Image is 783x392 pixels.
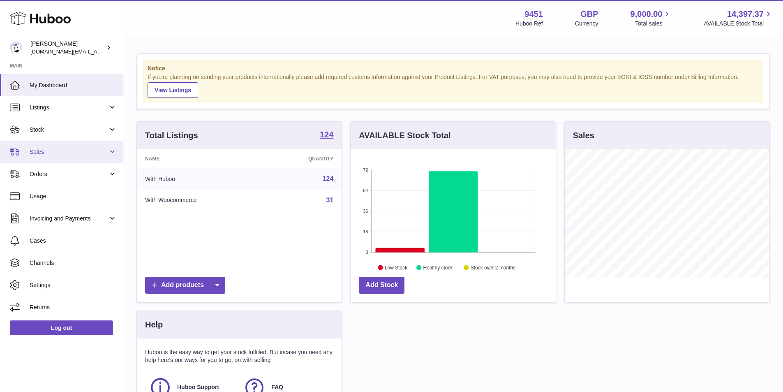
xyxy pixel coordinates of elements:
h3: Total Listings [145,130,198,141]
a: 31 [326,197,334,204]
strong: 9451 [524,9,543,20]
text: 36 [363,209,368,213]
a: View Listings [148,82,198,98]
text: 72 [363,167,368,172]
strong: 124 [320,130,333,139]
text: Healthy stock [423,264,453,270]
span: Settings [30,281,117,289]
div: Currency [575,20,598,28]
th: Name [137,149,264,168]
span: 9,000.00 [631,9,663,20]
td: With Woocommerce [137,190,264,211]
strong: Notice [148,65,759,72]
span: Channels [30,259,117,267]
div: Huboo Ref [515,20,543,28]
text: 18 [363,229,368,234]
a: Log out [10,320,113,335]
span: Orders [30,170,108,178]
span: AVAILABLE Stock Total [704,20,773,28]
a: 124 [320,130,333,140]
text: 54 [363,188,368,193]
a: Add products [145,277,225,294]
span: My Dashboard [30,81,117,89]
strong: GBP [580,9,598,20]
h3: Sales [573,130,594,141]
span: Stock [30,126,108,134]
td: With Huboo [137,168,264,190]
a: 14,397.37 AVAILABLE Stock Total [704,9,773,28]
span: Total sales [635,20,672,28]
text: Low Stock [385,264,408,270]
span: Usage [30,193,117,200]
div: If you're planning on sending your products internationally please add required customs informati... [148,73,759,98]
p: Huboo is the easy way to get your stock fulfilled. But incase you need any help here's our ways f... [145,348,333,364]
th: Quantity [264,149,342,168]
span: Invoicing and Payments [30,215,108,223]
span: Listings [30,104,108,111]
h3: AVAILABLE Stock Total [359,130,450,141]
span: Huboo Support [177,383,219,391]
text: 0 [366,250,368,255]
h3: Help [145,319,163,330]
span: Sales [30,148,108,156]
span: Returns [30,304,117,311]
a: 9,000.00 Total sales [631,9,672,28]
span: 14,397.37 [727,9,764,20]
div: [PERSON_NAME] [30,40,104,56]
span: FAQ [271,383,283,391]
img: amir.ch@gmail.com [10,42,22,54]
text: Stock over 2 months [471,264,515,270]
a: Add Stock [359,277,404,294]
span: [DOMAIN_NAME][EMAIL_ADDRESS][DOMAIN_NAME] [30,48,164,55]
a: 124 [323,175,334,182]
span: Cases [30,237,117,245]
